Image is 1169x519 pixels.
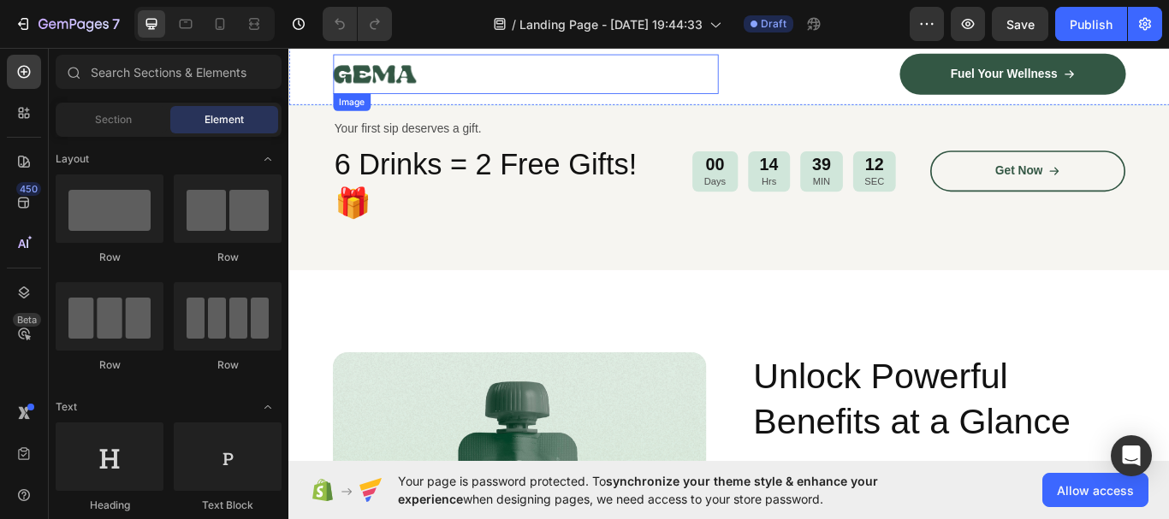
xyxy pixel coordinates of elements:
p: 7 [112,14,120,34]
span: Your page is password protected. To when designing pages, we need access to your store password. [398,472,945,508]
span: Toggle open [254,393,282,421]
p: Your first sip deserves a gift. [53,91,429,109]
button: Allow access [1042,473,1148,507]
div: Row [56,357,163,373]
div: Heading [56,498,163,513]
div: 39 [610,129,632,155]
div: Row [56,250,163,265]
a: Fuel Your Wellness [712,12,976,60]
span: Save [1006,17,1035,32]
div: 12 [672,129,695,155]
span: synchronize your theme style & enhance your experience [398,474,878,506]
p: Hrs [549,155,572,169]
button: Save [992,7,1048,41]
span: Element [205,112,244,127]
div: 14 [549,129,572,155]
p: Days [484,155,510,169]
span: Section [95,112,132,127]
div: Row [174,250,282,265]
input: Search Sections & Elements [56,55,282,89]
h2: 6 Drinks = 2 Free Gifts!🎁 [51,117,430,209]
span: Layout [56,151,89,167]
div: 450 [16,182,41,196]
p: Get Now [824,140,880,158]
h2: Unlock Powerful Benefits at a Glance [540,360,976,470]
p: Fuel Your Wellness [771,27,896,45]
p: SEC [672,155,695,169]
span: Toggle open [254,145,282,173]
button: Publish [1055,7,1127,41]
div: 00 [484,129,510,155]
span: Draft [761,16,786,32]
span: / [512,15,516,33]
span: Text [56,399,77,415]
span: Allow access [1057,481,1134,499]
div: Undo/Redo [323,7,392,41]
div: Publish [1070,15,1113,33]
iframe: Design area [288,44,1169,465]
div: Beta [13,313,41,327]
button: 7 [7,7,128,41]
span: Landing Page - [DATE] 19:44:33 [519,15,703,33]
div: Open Intercom Messenger [1111,435,1152,476]
a: Get Now [748,125,976,173]
p: MIN [610,155,632,169]
div: Text Block [174,498,282,513]
div: Row [174,357,282,373]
